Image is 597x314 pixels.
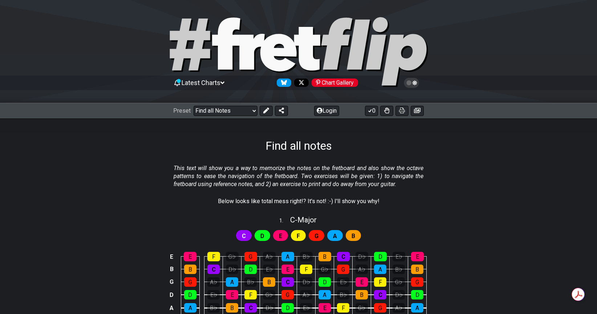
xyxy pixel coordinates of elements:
div: A♭ [356,265,368,274]
div: C [337,252,350,261]
span: 1 . [279,217,290,225]
div: G [281,290,294,299]
span: First enable full edit mode to edit [242,231,246,241]
div: C [244,303,257,313]
div: E [281,265,294,274]
div: B♭ [207,303,220,313]
span: First enable full edit mode to edit [314,231,318,241]
div: A [281,252,294,261]
div: B [356,290,368,299]
span: First enable full edit mode to edit [297,231,300,241]
div: E♭ [263,265,275,274]
div: B [411,265,423,274]
div: E♭ [337,277,349,287]
div: C [281,277,294,287]
span: First enable full edit mode to edit [352,231,355,241]
div: Chart Gallery [312,78,358,87]
div: A♭ [263,252,276,261]
div: E♭ [393,252,405,261]
div: G [244,252,257,261]
div: F [244,290,257,299]
div: A [318,290,331,299]
select: Preset [194,106,257,116]
div: B [263,277,275,287]
span: Latest Charts [182,79,220,86]
a: Follow #fretflip at Bluesky [274,78,291,87]
div: F [207,252,220,261]
div: B [226,303,238,313]
div: A [374,265,386,274]
span: First enable full edit mode to edit [333,231,337,241]
div: B♭ [393,265,405,274]
div: D♭ [300,277,312,287]
button: Edit Preset [260,106,273,116]
div: B♭ [244,277,257,287]
div: A♭ [300,290,312,299]
div: B [318,252,331,261]
div: F [300,265,312,274]
div: B♭ [300,252,313,261]
td: E [167,250,176,263]
div: F [337,303,349,313]
a: Follow #fretflip at X [291,78,309,87]
h1: Find all notes [265,139,332,153]
div: E [411,252,424,261]
div: D [411,290,423,299]
div: E [318,303,331,313]
span: Preset [173,107,191,114]
p: Below looks like total mess right!? It's not! :-) I'll show you why! [218,197,379,205]
div: D♭ [356,252,368,261]
div: E [184,252,196,261]
div: A [411,303,423,313]
em: This text will show you a way to memorize the notes on the fretboard and also show the octave pat... [174,165,423,188]
td: B [167,263,176,275]
div: A [226,277,238,287]
div: E♭ [207,290,220,299]
span: Toggle light / dark theme [407,80,416,86]
a: #fretflip at Pinterest [309,78,358,87]
div: D [318,277,331,287]
div: D♭ [393,290,405,299]
div: E [226,290,238,299]
div: G♭ [263,290,275,299]
div: G [411,277,423,287]
button: Print [395,106,409,116]
div: B♭ [337,290,349,299]
div: G♭ [356,303,368,313]
button: Toggle Dexterity for all fretkits [380,106,393,116]
button: Share Preset [275,106,288,116]
div: G [184,277,196,287]
button: 0 [365,106,378,116]
td: G [167,275,176,288]
div: G [337,265,349,274]
span: First enable full edit mode to edit [279,231,282,241]
div: D [184,290,196,299]
div: D [244,265,257,274]
div: D♭ [226,265,238,274]
div: D♭ [263,303,275,313]
div: A [184,303,196,313]
div: D [374,252,387,261]
div: D [281,303,294,313]
div: A♭ [393,303,405,313]
span: First enable full edit mode to edit [260,231,264,241]
div: C [374,290,386,299]
div: G [374,303,386,313]
div: G♭ [318,265,331,274]
div: E♭ [300,303,312,313]
div: C [207,265,220,274]
button: Create image [411,106,424,116]
div: A♭ [207,277,220,287]
div: G♭ [393,277,405,287]
button: Login [314,106,339,116]
div: G♭ [226,252,239,261]
div: F [374,277,386,287]
div: E [356,277,368,287]
div: B [184,265,196,274]
span: C - Major [290,216,317,224]
td: D [167,288,176,301]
